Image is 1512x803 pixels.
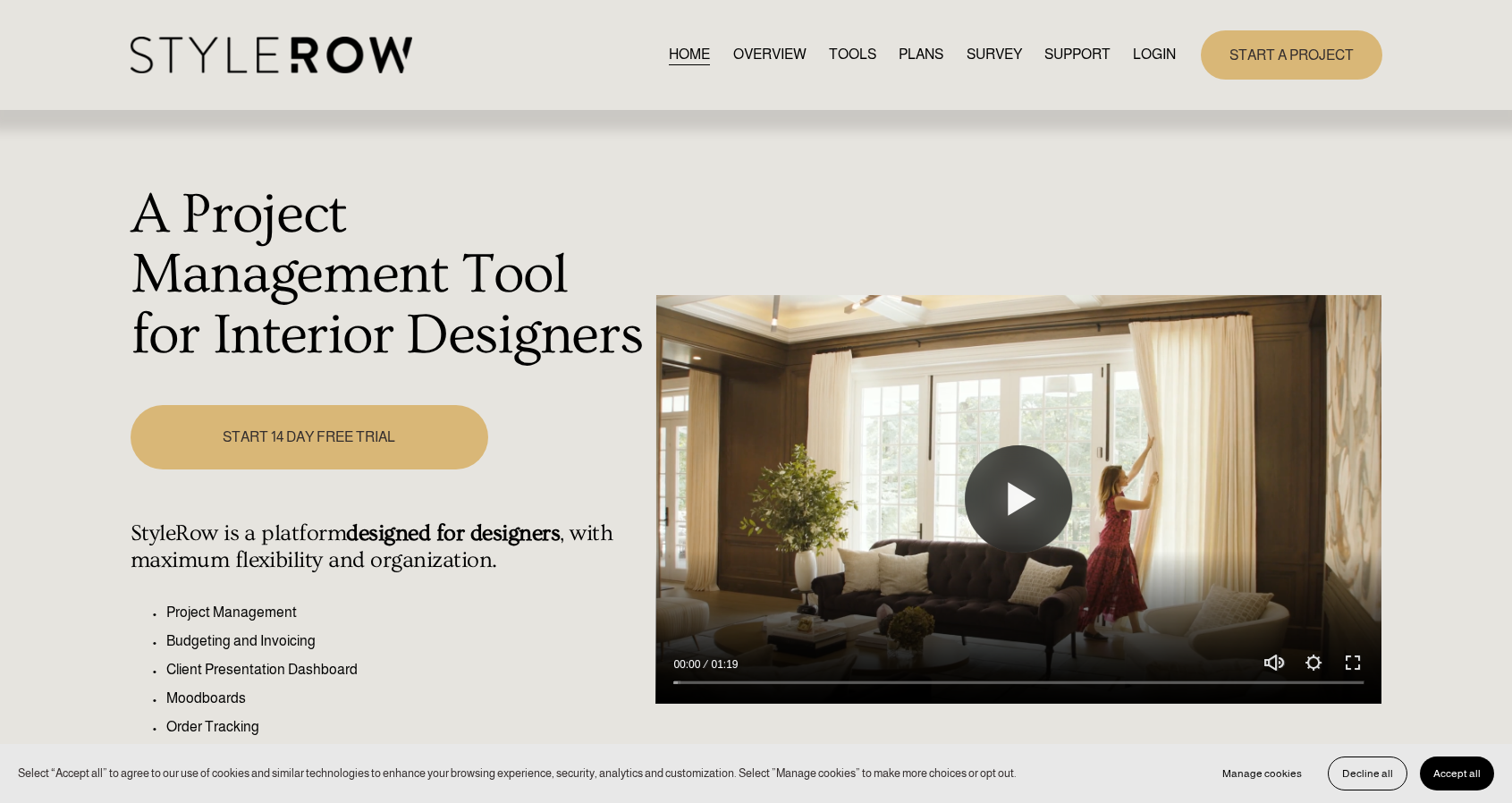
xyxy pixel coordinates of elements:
strong: designed for designers [346,520,560,546]
span: Manage cookies [1222,767,1302,780]
p: Moodboards [166,688,646,709]
div: Duration [705,655,742,673]
p: Client Presentation Dashboard [166,659,646,680]
button: Play [965,445,1072,553]
button: Decline all [1328,757,1407,790]
span: SUPPORT [1044,44,1111,65]
h1: A Project Management Tool for Interior Designers [131,185,646,367]
button: Manage cookies [1209,757,1315,790]
a: SURVEY [967,43,1022,67]
span: Decline all [1342,767,1393,780]
p: Order Tracking [166,716,646,738]
a: HOME [669,43,710,67]
a: START A PROJECT [1201,30,1382,80]
span: Accept all [1433,767,1481,780]
p: Budgeting and Invoicing [166,630,646,652]
img: StyleRow [131,37,412,73]
h4: StyleRow is a platform , with maximum flexibility and organization. [131,520,646,574]
input: Seek [673,676,1364,689]
a: START 14 DAY FREE TRIAL [131,405,488,469]
a: TOOLS [829,43,876,67]
a: OVERVIEW [733,43,807,67]
div: Current time [673,655,705,673]
a: LOGIN [1133,43,1176,67]
a: PLANS [899,43,943,67]
p: Select “Accept all” to agree to our use of cookies and similar technologies to enhance your brows... [18,765,1017,782]
button: Accept all [1420,757,1494,790]
a: folder dropdown [1044,43,1111,67]
p: Project Management [166,602,646,623]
